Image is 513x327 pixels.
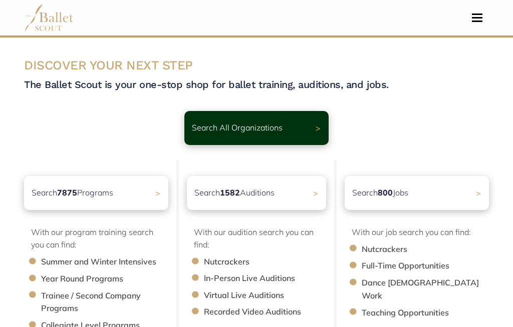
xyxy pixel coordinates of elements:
li: Nutcrackers [204,255,336,268]
p: Search Auditions [194,186,275,199]
span: > [155,188,160,198]
li: Virtual Live Auditions [204,289,336,302]
h3: DISCOVER YOUR NEXT STEP [24,57,489,74]
li: Trainee / Second Company Programs [41,289,178,315]
b: 800 [378,187,393,197]
p: With our audition search you can find: [194,226,326,251]
p: Search All Organizations [192,121,283,134]
li: Recorded Video Auditions [204,305,336,318]
p: With our program training search you can find: [31,226,168,251]
a: Search All Organizations > [184,111,329,145]
span: > [313,188,318,198]
p: Search Jobs [352,186,408,199]
button: Toggle navigation [465,13,489,22]
li: Dance [DEMOGRAPHIC_DATA] Work [362,276,499,302]
b: 1582 [220,187,240,197]
a: Search800Jobs > [345,176,489,210]
b: 7875 [57,187,77,197]
a: Search7875Programs > [24,176,168,210]
li: Nutcrackers [362,243,499,256]
h4: The Ballet Scout is your one-stop shop for ballet training, auditions, and jobs. [24,78,489,91]
p: With our job search you can find: [352,226,489,239]
p: Search Programs [32,186,113,199]
span: > [316,123,321,133]
a: Search1582Auditions> [187,176,326,210]
span: > [476,188,481,198]
li: Full-Time Opportunities [362,259,499,272]
li: Teaching Opportunities [362,306,499,319]
li: Summer and Winter Intensives [41,255,178,268]
li: In-Person Live Auditions [204,272,336,285]
li: Year Round Programs [41,272,178,285]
